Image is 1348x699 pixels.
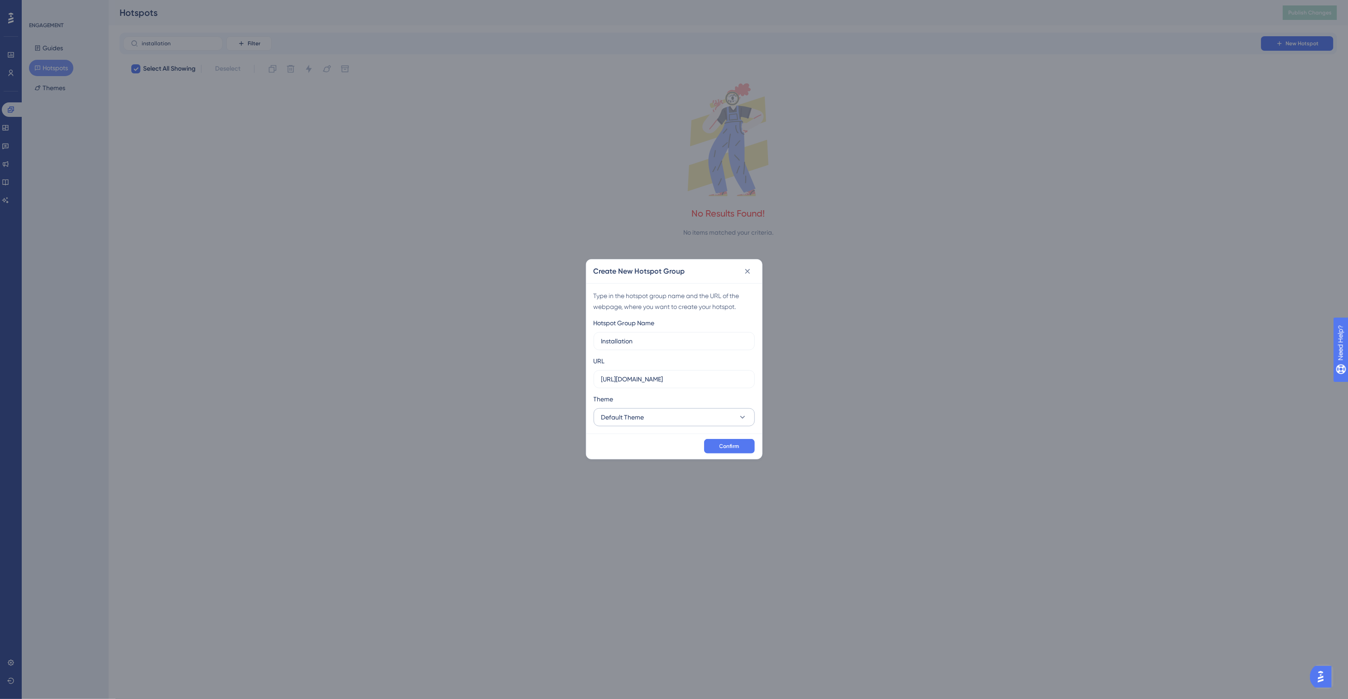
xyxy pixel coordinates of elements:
[720,443,739,450] span: Confirm
[601,412,644,423] span: Default Theme
[601,336,747,346] input: How to Create
[594,394,614,405] span: Theme
[21,2,57,13] span: Need Help?
[594,318,655,328] div: Hotspot Group Name
[594,356,605,366] div: URL
[594,290,755,312] div: Type in the hotspot group name and the URL of the webpage, where you want to create your hotspot.
[1310,663,1337,690] iframe: UserGuiding AI Assistant Launcher
[601,374,747,384] input: https://www.example.com
[594,266,685,277] h2: Create New Hotspot Group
